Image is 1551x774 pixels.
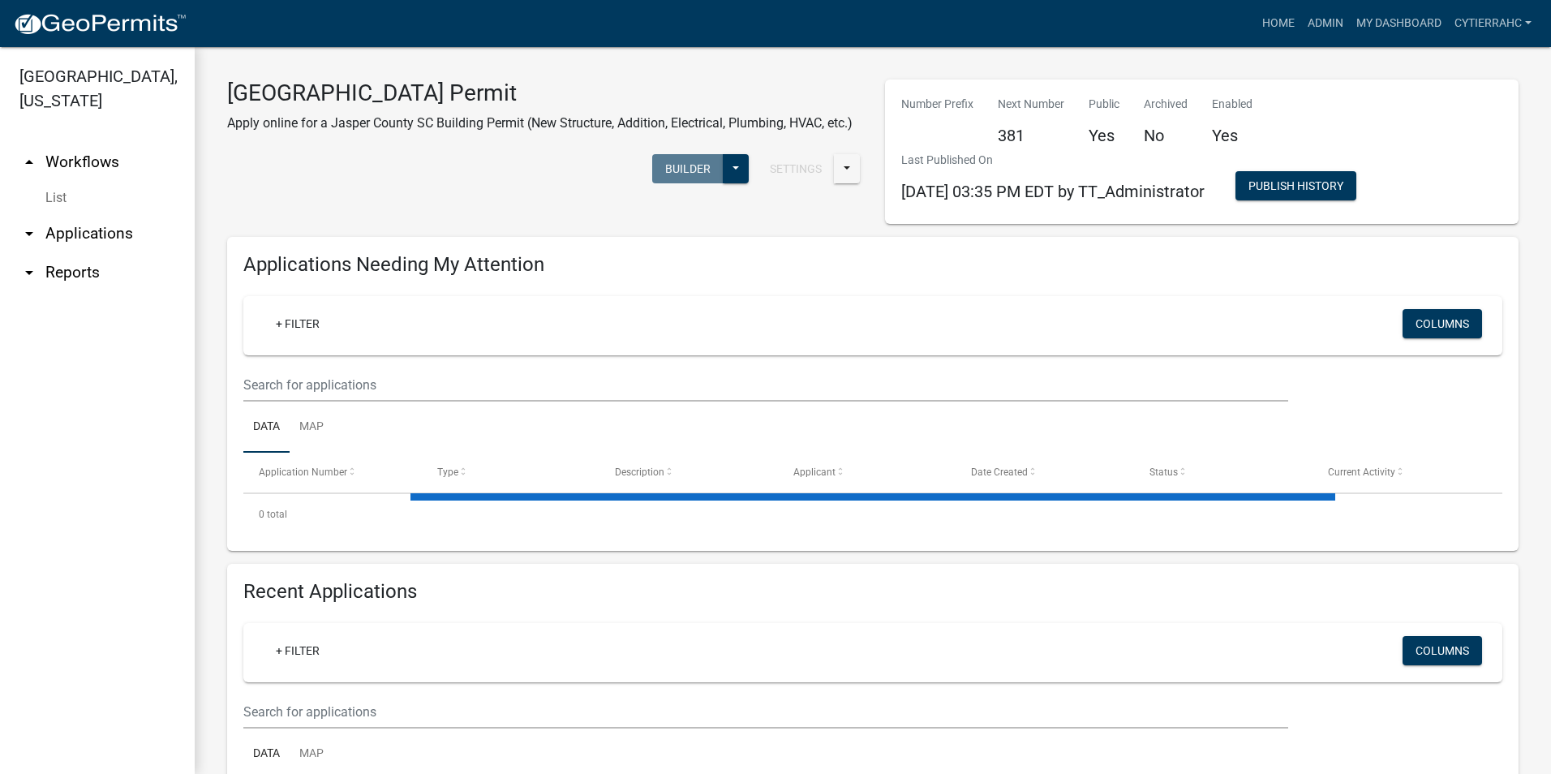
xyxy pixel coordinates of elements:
[1235,181,1356,194] wm-modal-confirm: Workflow Publish History
[263,309,333,338] a: + Filter
[1256,8,1301,39] a: Home
[243,494,1502,535] div: 0 total
[243,453,422,492] datatable-header-cell: Application Number
[290,402,333,454] a: Map
[1089,96,1119,113] p: Public
[1134,453,1313,492] datatable-header-cell: Status
[227,114,853,133] p: Apply online for a Jasper County SC Building Permit (New Structure, Addition, Electrical, Plumbin...
[901,152,1205,169] p: Last Published On
[1089,126,1119,145] h5: Yes
[243,695,1288,729] input: Search for applications
[1301,8,1350,39] a: Admin
[19,153,39,172] i: arrow_drop_up
[243,368,1288,402] input: Search for applications
[1235,171,1356,200] button: Publish History
[998,126,1064,145] h5: 381
[901,182,1205,201] span: [DATE] 03:35 PM EDT by TT_Administrator
[1448,8,1538,39] a: cytierrahc
[971,467,1028,478] span: Date Created
[1212,96,1252,113] p: Enabled
[259,467,347,478] span: Application Number
[243,253,1502,277] h4: Applications Needing My Attention
[901,96,973,113] p: Number Prefix
[1144,96,1188,113] p: Archived
[793,467,836,478] span: Applicant
[1149,467,1178,478] span: Status
[437,467,458,478] span: Type
[227,80,853,107] h3: [GEOGRAPHIC_DATA] Permit
[956,453,1134,492] datatable-header-cell: Date Created
[19,263,39,282] i: arrow_drop_down
[422,453,600,492] datatable-header-cell: Type
[263,636,333,665] a: + Filter
[615,467,664,478] span: Description
[243,580,1502,604] h4: Recent Applications
[1403,636,1482,665] button: Columns
[757,154,835,183] button: Settings
[1403,309,1482,338] button: Columns
[1350,8,1448,39] a: My Dashboard
[652,154,724,183] button: Builder
[1144,126,1188,145] h5: No
[1212,126,1252,145] h5: Yes
[1328,467,1395,478] span: Current Activity
[243,402,290,454] a: Data
[998,96,1064,113] p: Next Number
[19,224,39,243] i: arrow_drop_down
[778,453,956,492] datatable-header-cell: Applicant
[1312,453,1490,492] datatable-header-cell: Current Activity
[599,453,778,492] datatable-header-cell: Description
